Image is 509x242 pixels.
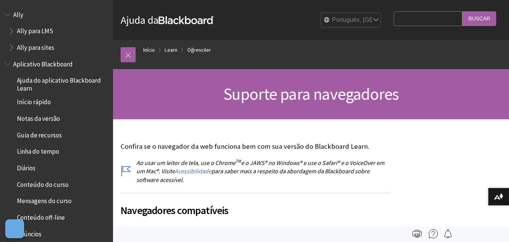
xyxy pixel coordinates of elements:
h2: Navegadores compatíveis [121,193,390,218]
img: More help [429,229,438,238]
span: Ally [13,8,23,18]
sup: TM [235,158,241,164]
p: Ao usar um leitor de tela, use o Chrome e o JAWS® no Windows® e use o Safari® e o VoiceOver em um... [121,159,390,184]
strong: Blackboard [159,16,214,24]
span: Notas da versão [17,112,60,122]
span: Início rápido [17,96,51,106]
input: Buscar [462,11,496,26]
img: Print [413,229,422,238]
span: Mensagens do curso [17,195,72,205]
span: Suporte para navegadores [223,83,399,104]
select: Site Language Selector [321,13,381,28]
nav: Book outline for Anthology Ally Help [5,8,109,54]
span: Conteúdo do curso [17,178,69,188]
a: Learn [165,45,177,55]
button: Abrir preferências [5,219,24,238]
img: Follow this page [443,229,452,238]
span: Ajuda do aplicativo Blackboard Learn [17,74,108,92]
a: Öğrenciler [187,45,211,55]
a: Início [143,45,155,55]
a: Acessibilidade [175,167,211,175]
span: Linha do tempo [17,145,59,156]
span: Conteúdo off-line [17,211,65,221]
span: Ally para LMS [17,25,53,35]
span: Diários [17,162,35,172]
span: Ally para sites [17,41,54,51]
a: Ajuda daBlackboard [121,13,214,27]
p: Confira se o navegador da web funciona bem com sua versão do Blackboard Learn. [121,142,390,151]
span: Guia de recursos [17,129,62,139]
span: Aplicativo Blackboard [13,58,73,68]
span: Anúncios [17,228,41,238]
